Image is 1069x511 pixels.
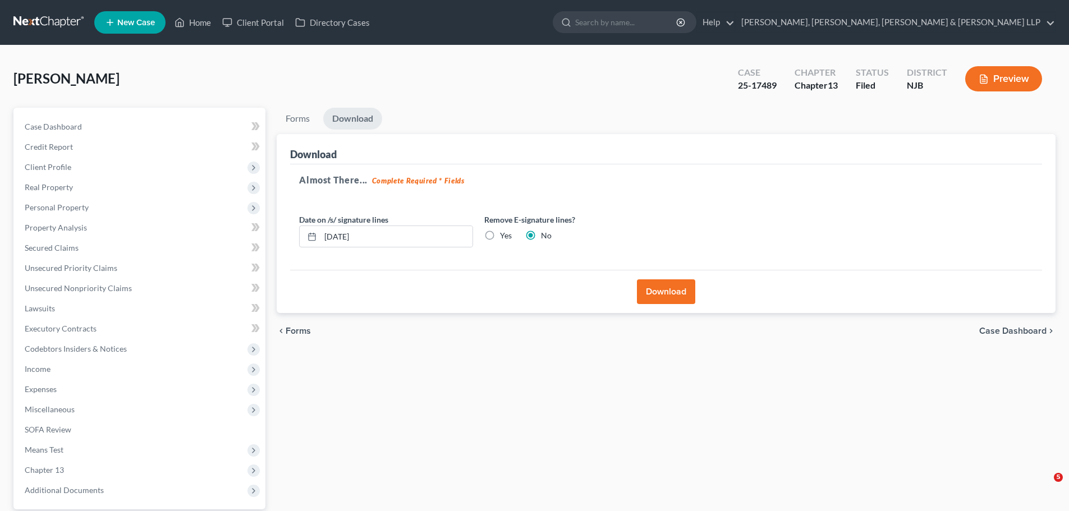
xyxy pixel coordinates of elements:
span: [PERSON_NAME] [13,70,120,86]
a: Lawsuits [16,298,265,319]
button: chevron_left Forms [277,326,326,335]
input: Search by name... [575,12,678,33]
span: Expenses [25,384,57,394]
a: Home [169,12,217,33]
label: Remove E-signature lines? [484,214,658,225]
button: Preview [965,66,1042,91]
span: Miscellaneous [25,404,75,414]
label: Date on /s/ signature lines [299,214,388,225]
a: SOFA Review [16,420,265,440]
div: Filed [856,79,889,92]
a: Credit Report [16,137,265,157]
span: 5 [1054,473,1063,482]
span: New Case [117,19,155,27]
span: Lawsuits [25,303,55,313]
div: Case [738,66,777,79]
span: Executory Contracts [25,324,97,333]
a: Help [697,12,735,33]
span: Additional Documents [25,485,104,495]
span: Means Test [25,445,63,454]
a: Directory Cases [290,12,375,33]
span: Case Dashboard [979,326,1047,335]
a: Download [323,108,382,130]
label: Yes [500,230,512,241]
iframe: Intercom live chat [1031,473,1058,500]
i: chevron_right [1047,326,1056,335]
div: Status [856,66,889,79]
a: Unsecured Nonpriority Claims [16,278,265,298]
span: Codebtors Insiders & Notices [25,344,127,353]
span: 13 [828,80,838,90]
span: Forms [286,326,311,335]
div: Download [290,148,337,161]
input: MM/DD/YYYY [320,226,472,247]
a: Forms [277,108,319,130]
span: Client Profile [25,162,71,172]
i: chevron_left [277,326,286,335]
a: [PERSON_NAME], [PERSON_NAME], [PERSON_NAME] & [PERSON_NAME] LLP [736,12,1055,33]
div: District [907,66,947,79]
div: Chapter [795,66,838,79]
span: SOFA Review [25,425,71,434]
a: Case Dashboard chevron_right [979,326,1056,335]
span: Unsecured Nonpriority Claims [25,283,132,293]
span: Case Dashboard [25,122,82,131]
a: Property Analysis [16,218,265,238]
span: Chapter 13 [25,465,64,475]
div: NJB [907,79,947,92]
div: Chapter [795,79,838,92]
span: Real Property [25,182,73,192]
a: Client Portal [217,12,290,33]
span: Property Analysis [25,223,87,232]
a: Executory Contracts [16,319,265,339]
span: Unsecured Priority Claims [25,263,117,273]
button: Download [637,279,695,304]
span: Income [25,364,51,374]
a: Unsecured Priority Claims [16,258,265,278]
div: 25-17489 [738,79,777,92]
h5: Almost There... [299,173,1033,187]
a: Case Dashboard [16,117,265,137]
span: Secured Claims [25,243,79,252]
label: No [541,230,552,241]
a: Secured Claims [16,238,265,258]
span: Credit Report [25,142,73,151]
span: Personal Property [25,202,89,212]
strong: Complete Required * Fields [372,176,465,185]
